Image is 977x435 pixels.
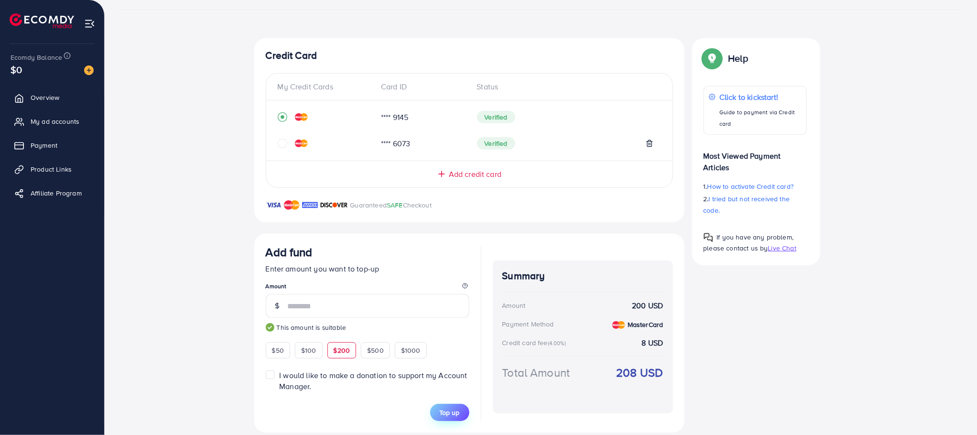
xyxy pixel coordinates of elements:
span: How to activate Credit card? [707,182,793,191]
svg: circle [278,139,287,148]
img: brand [320,199,348,211]
p: 1. [704,181,807,192]
a: Product Links [7,160,97,179]
img: Popup guide [704,50,721,67]
h4: Credit Card [266,50,673,62]
span: $200 [334,346,350,355]
span: Ecomdy Balance [11,53,62,62]
div: Total Amount [502,364,570,381]
div: Credit card fee [502,338,569,348]
a: My ad accounts [7,112,97,131]
span: $100 [301,346,316,355]
div: Card ID [373,81,469,92]
img: logo [10,13,74,28]
span: I tried but not received the code. [704,194,790,215]
div: Status [469,81,661,92]
img: Popup guide [704,233,713,242]
span: SAFE [387,200,403,210]
span: Affiliate Program [31,188,82,198]
span: I would like to make a donation to support my Account Manager. [279,370,467,391]
legend: Amount [266,282,469,294]
span: $1000 [401,346,421,355]
img: menu [84,18,95,29]
small: (4.00%) [548,339,566,347]
img: guide [266,323,274,332]
span: Product Links [31,164,72,174]
strong: 8 USD [642,337,663,348]
span: If you have any problem, please contact us by [704,232,794,253]
svg: record circle [278,112,287,122]
h4: Summary [502,270,663,282]
img: credit [612,321,625,329]
h3: Add fund [266,245,313,259]
p: 2. [704,193,807,216]
span: Overview [31,93,59,102]
img: credit [295,113,308,121]
div: Payment Method [502,319,554,329]
p: Help [728,53,749,64]
div: My Credit Cards [278,81,374,92]
button: Top up [430,404,469,421]
img: brand [284,199,300,211]
span: Top up [440,408,460,417]
img: image [84,65,94,75]
a: Overview [7,88,97,107]
p: Click to kickstart! [719,91,801,103]
span: My ad accounts [31,117,79,126]
strong: 208 USD [616,364,663,381]
p: Guide to payment via Credit card [719,107,801,130]
iframe: Chat [936,392,970,428]
img: brand [266,199,282,211]
div: Amount [502,301,526,310]
a: Affiliate Program [7,184,97,203]
span: $50 [272,346,284,355]
small: This amount is suitable [266,323,469,332]
span: $0 [11,63,22,76]
span: Payment [31,141,57,150]
img: brand [302,199,318,211]
p: Most Viewed Payment Articles [704,142,807,173]
span: Add credit card [449,169,501,180]
img: credit [295,140,308,147]
span: $500 [367,346,384,355]
strong: MasterCard [628,320,663,329]
strong: 200 USD [632,300,663,311]
p: Guaranteed Checkout [350,199,432,211]
p: Enter amount you want to top-up [266,263,469,274]
span: Live Chat [768,243,796,253]
a: Payment [7,136,97,155]
span: Verified [477,111,515,123]
span: Verified [477,137,515,150]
